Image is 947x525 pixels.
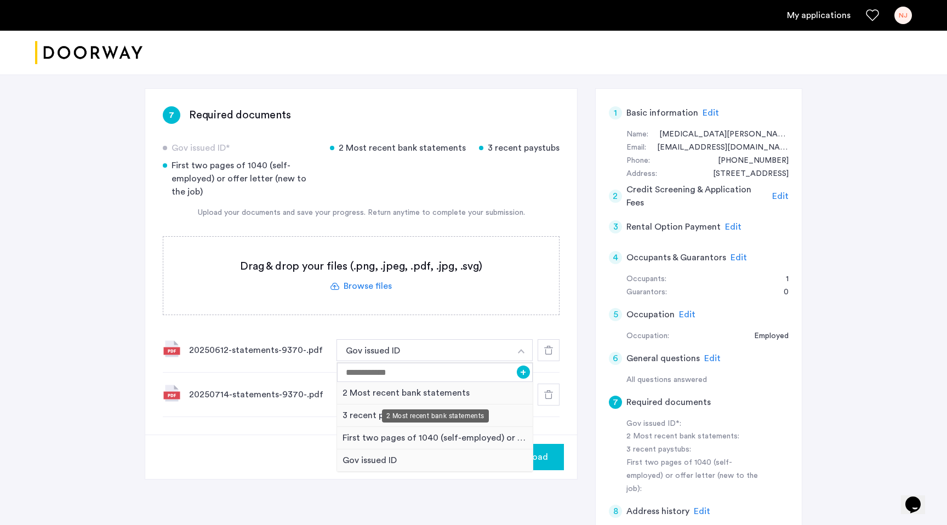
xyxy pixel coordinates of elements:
[626,286,667,299] div: Guarantors:
[337,427,533,449] div: First two pages of 1040 (self-employed) or offer letter (new to the job)
[163,159,317,198] div: First two pages of 1040 (self-employed) or offer letter (new to the job)
[775,273,789,286] div: 1
[743,330,789,343] div: Employed
[189,344,328,357] div: 20250612-statements-9370-.pdf
[787,9,851,22] a: My application
[163,207,560,219] div: Upload your documents and save your progress. Return anytime to complete your submission.
[731,253,747,262] span: Edit
[626,251,726,264] h5: Occupants & Guarantors
[336,339,511,361] button: button
[626,273,666,286] div: Occupants:
[189,388,328,401] div: 20250714-statements-9370-.pdf
[504,444,564,470] button: button
[337,404,533,427] div: 3 recent paystubs
[626,396,711,409] h5: Required documents
[626,505,689,518] h5: Address history
[609,190,622,203] div: 2
[626,168,657,181] div: Address:
[479,141,560,155] div: 3 recent paystubs
[163,141,317,155] div: Gov issued ID*
[626,456,765,496] div: First two pages of 1040 (self-employed) or offer letter (new to the job):
[609,106,622,119] div: 1
[35,32,142,73] a: Cazamio logo
[609,251,622,264] div: 4
[626,443,765,456] div: 3 recent paystubs:
[725,222,741,231] span: Edit
[510,339,533,361] button: button
[626,220,721,233] h5: Rental Option Payment
[626,330,669,343] div: Occupation:
[866,9,879,22] a: Favorites
[330,141,466,155] div: 2 Most recent bank statements
[648,128,789,141] div: Nikita Jain
[626,155,650,168] div: Phone:
[679,310,695,319] span: Edit
[520,450,548,464] span: Upload
[518,349,524,353] img: arrow
[337,449,533,472] div: Gov issued ID
[626,430,765,443] div: 2 Most recent bank statements:
[337,382,533,404] div: 2 Most recent bank statements
[773,286,789,299] div: 0
[626,128,648,141] div: Name:
[894,7,912,24] div: NJ
[609,396,622,409] div: 7
[704,354,721,363] span: Edit
[626,141,646,155] div: Email:
[626,308,675,321] h5: Occupation
[626,418,765,431] div: Gov issued ID*:
[163,106,180,124] div: 7
[609,220,622,233] div: 3
[646,141,789,155] div: 07njain@gmail.com
[702,168,789,181] div: 85 South 4th Street, #3
[626,352,700,365] h5: General questions
[163,340,180,357] img: file
[707,155,789,168] div: +18473122229
[35,32,142,73] img: logo
[189,107,290,123] h3: Required documents
[609,352,622,365] div: 6
[626,106,698,119] h5: Basic information
[694,507,710,516] span: Edit
[703,109,719,117] span: Edit
[772,192,789,201] span: Edit
[901,481,936,514] iframe: chat widget
[517,366,530,379] button: +
[382,409,489,423] div: 2 Most recent bank statements
[626,183,768,209] h5: Credit Screening & Application Fees
[163,384,180,402] img: file
[609,308,622,321] div: 5
[609,505,622,518] div: 8
[626,374,789,387] div: All questions answered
